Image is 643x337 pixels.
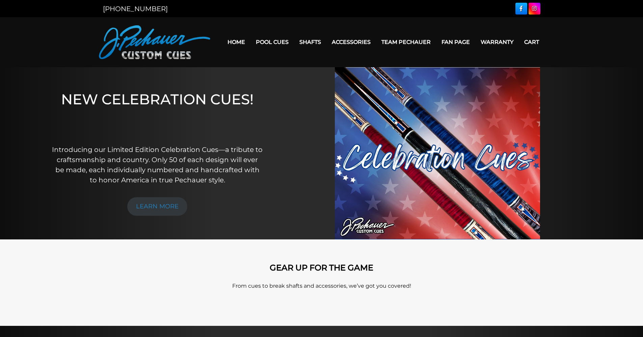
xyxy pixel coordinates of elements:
[519,33,544,51] a: Cart
[326,33,376,51] a: Accessories
[103,5,168,13] a: [PHONE_NUMBER]
[222,33,250,51] a: Home
[52,145,263,185] p: Introducing our Limited Edition Celebration Cues—a tribute to craftsmanship and country. Only 50 ...
[127,197,187,216] a: LEARN MORE
[475,33,519,51] a: Warranty
[99,25,210,59] img: Pechauer Custom Cues
[436,33,475,51] a: Fan Page
[129,282,514,290] p: From cues to break shafts and accessories, we’ve got you covered!
[376,33,436,51] a: Team Pechauer
[52,91,263,135] h1: NEW CELEBRATION CUES!
[250,33,294,51] a: Pool Cues
[294,33,326,51] a: Shafts
[270,263,373,273] strong: GEAR UP FOR THE GAME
